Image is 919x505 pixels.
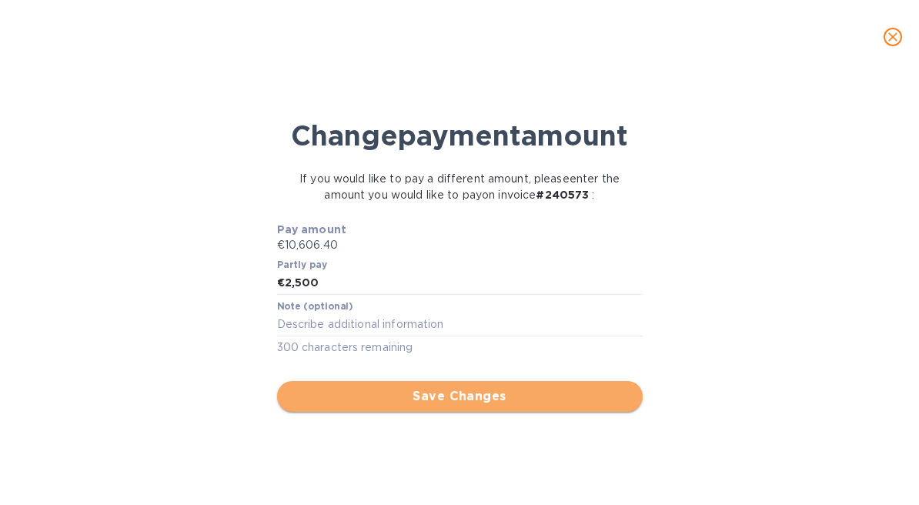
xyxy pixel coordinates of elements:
label: Partly pay [277,260,328,269]
input: Enter the amount you would like to pay [285,272,643,295]
p: €10,606.40 [277,237,643,253]
p: 300 characters remaining [277,339,643,356]
button: Save Changes [277,381,643,412]
div: € [277,272,285,295]
span: Save Changes [289,387,630,406]
b: Change payment amount [291,119,628,152]
b: # 240573 [536,189,589,201]
b: Pay amount [277,223,347,236]
p: If you would like to pay a different amount, please enter the amount you would like to pay on inv... [286,171,633,203]
button: close [874,18,911,55]
label: Note (optional) [277,302,353,311]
